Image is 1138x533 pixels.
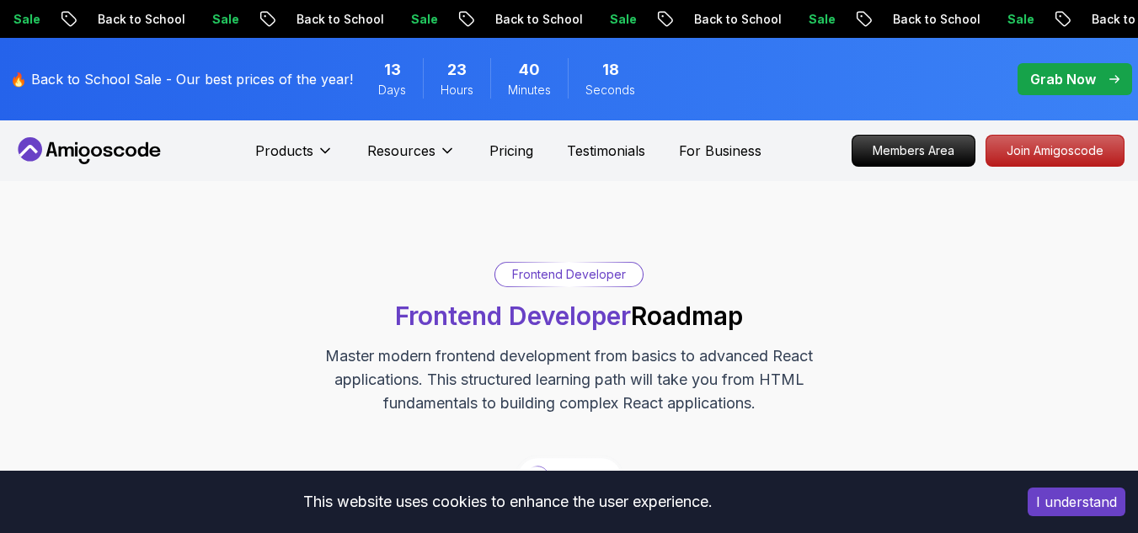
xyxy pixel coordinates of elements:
[441,82,473,99] span: Hours
[587,11,641,28] p: Sale
[508,82,551,99] span: Minutes
[255,141,313,161] p: Products
[10,69,353,89] p: 🔥 Back to School Sale - Our best prices of the year!
[1028,488,1125,516] button: Accept cookies
[286,344,852,415] p: Master modern frontend development from basics to advanced React applications. This structured le...
[495,263,643,286] div: Frontend Developer
[986,135,1125,167] a: Join Amigoscode
[384,58,401,82] span: 13 Days
[567,141,645,161] a: Testimonials
[395,301,631,331] span: Frontend Developer
[602,58,619,82] span: 18 Seconds
[489,141,533,161] a: Pricing
[585,82,635,99] span: Seconds
[679,141,761,161] a: For Business
[985,11,1039,28] p: Sale
[395,301,743,331] h1: Roadmap
[367,141,435,161] p: Resources
[786,11,840,28] p: Sale
[473,11,587,28] p: Back to School
[870,11,985,28] p: Back to School
[378,82,406,99] span: Days
[447,58,467,82] span: 23 Hours
[986,136,1124,166] p: Join Amigoscode
[13,483,1002,520] div: This website uses cookies to enhance the user experience.
[852,135,975,167] a: Members Area
[519,58,540,82] span: 40 Minutes
[671,11,786,28] p: Back to School
[1030,69,1096,89] p: Grab Now
[274,11,388,28] p: Back to School
[190,11,243,28] p: Sale
[75,11,190,28] p: Back to School
[852,136,975,166] p: Members Area
[367,141,456,174] button: Resources
[388,11,442,28] p: Sale
[255,141,334,174] button: Products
